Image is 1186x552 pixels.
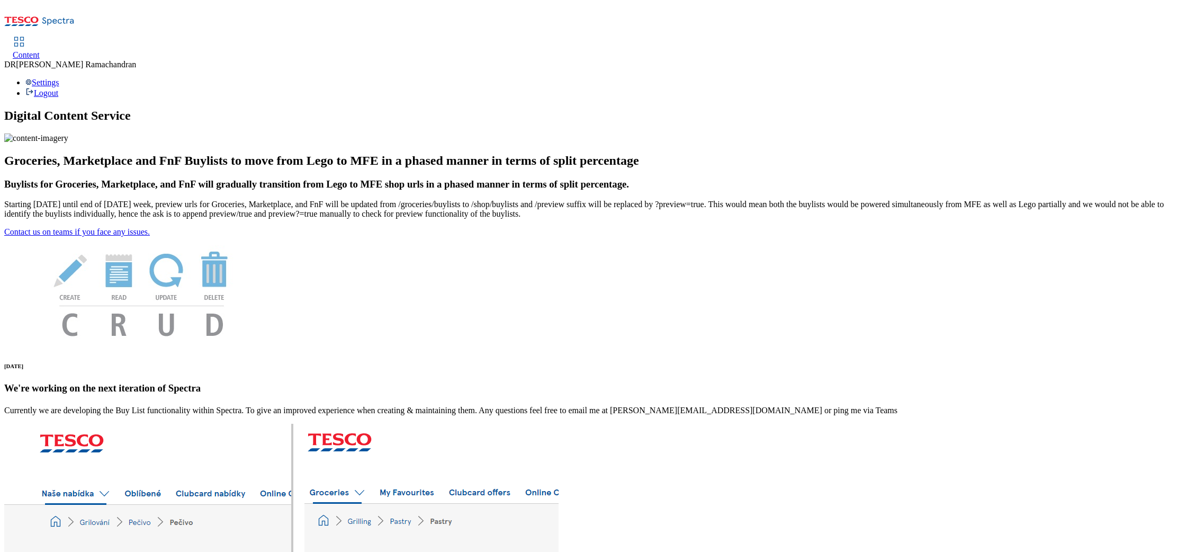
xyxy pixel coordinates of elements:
[4,200,1182,219] p: Starting [DATE] until end of [DATE] week, preview urls for Groceries, Marketplace, and FnF will b...
[4,154,1182,168] h2: Groceries, Marketplace and FnF Buylists to move from Lego to MFE in a phased manner in terms of s...
[4,133,68,143] img: content-imagery
[13,50,40,59] span: Content
[4,382,1182,394] h3: We're working on the next iteration of Spectra
[4,363,1182,369] h6: [DATE]
[4,227,150,236] a: Contact us on teams if you face any issues.
[4,179,1182,190] h3: Buylists for Groceries, Marketplace, and FnF will gradually transition from Lego to MFE shop urls...
[25,78,59,87] a: Settings
[4,60,16,69] span: DR
[13,38,40,60] a: Content
[4,237,280,348] img: News Image
[4,109,1182,123] h1: Digital Content Service
[25,88,58,97] a: Logout
[16,60,136,69] span: [PERSON_NAME] Ramachandran
[4,406,1182,415] p: Currently we are developing the Buy List functionality within Spectra. To give an improved experi...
